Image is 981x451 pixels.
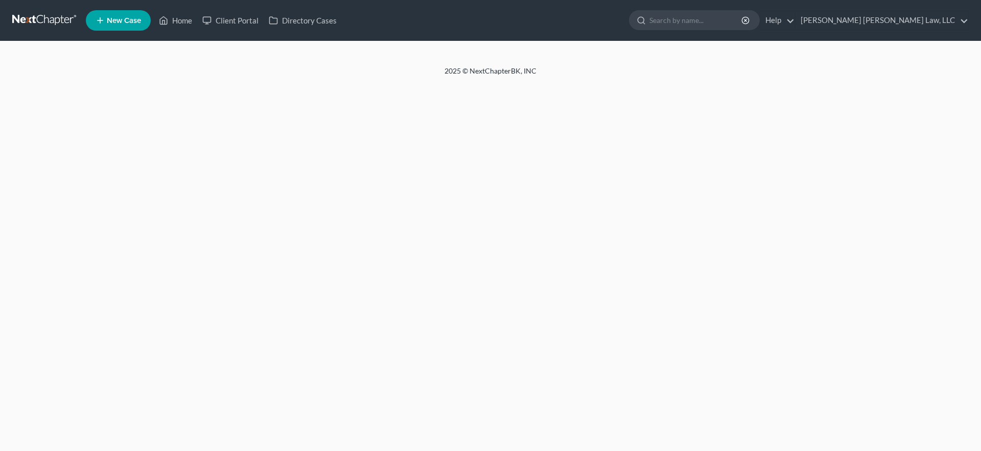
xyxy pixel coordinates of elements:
[197,11,264,30] a: Client Portal
[264,11,342,30] a: Directory Cases
[649,11,743,30] input: Search by name...
[107,17,141,25] span: New Case
[760,11,795,30] a: Help
[796,11,968,30] a: [PERSON_NAME] [PERSON_NAME] Law, LLC
[199,66,782,84] div: 2025 © NextChapterBK, INC
[154,11,197,30] a: Home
